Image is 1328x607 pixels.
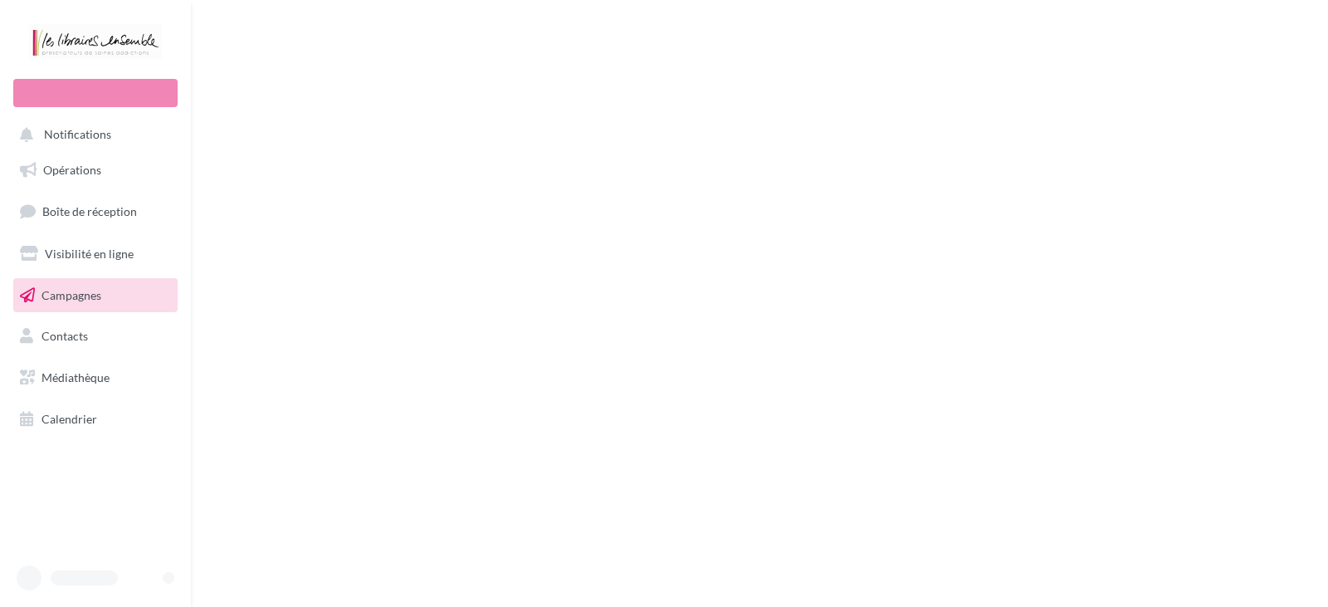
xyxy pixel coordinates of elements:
[41,370,110,384] span: Médiathèque
[10,278,181,313] a: Campagnes
[10,237,181,272] a: Visibilité en ligne
[45,247,134,261] span: Visibilité en ligne
[43,163,101,177] span: Opérations
[10,360,181,395] a: Médiathèque
[10,193,181,229] a: Boîte de réception
[41,329,88,343] span: Contacts
[42,204,137,218] span: Boîte de réception
[41,287,101,301] span: Campagnes
[13,79,178,107] div: Nouvelle campagne
[41,412,97,426] span: Calendrier
[44,128,111,142] span: Notifications
[10,153,181,188] a: Opérations
[10,319,181,354] a: Contacts
[10,402,181,437] a: Calendrier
